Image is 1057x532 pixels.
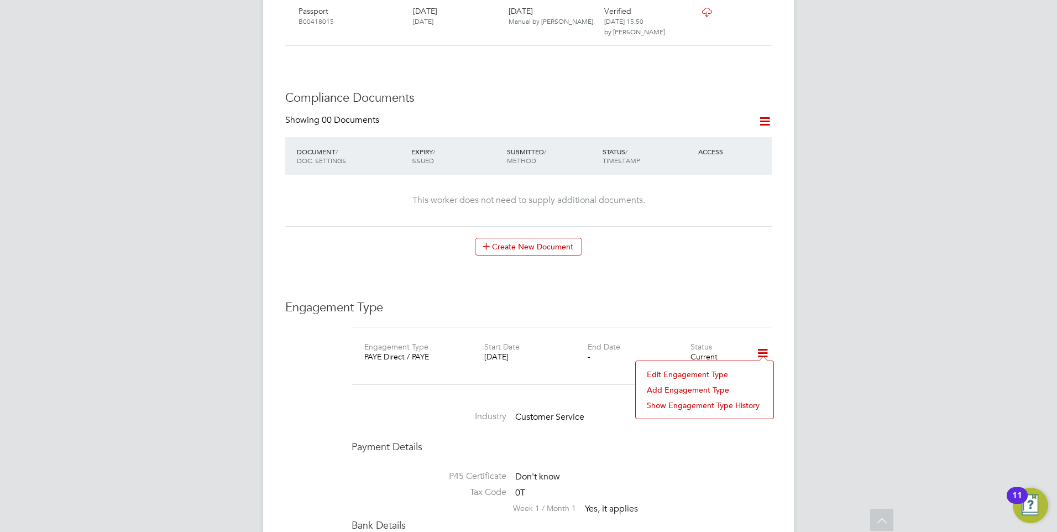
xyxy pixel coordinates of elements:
div: Current [690,352,742,362]
div: ACCESS [695,142,772,161]
span: Manual by [PERSON_NAME]. [509,17,595,25]
span: B00418015 [299,17,334,25]
label: End Date [588,342,620,352]
h3: Engagement Type [285,300,772,316]
div: - [588,352,690,362]
span: 0T [515,488,525,499]
div: SUBMITTED [504,142,600,170]
div: 11 [1012,496,1022,510]
label: Tax Code [352,487,506,498]
span: by [PERSON_NAME]. [604,27,667,36]
label: Industry [352,411,506,423]
li: Add Engagement Type [641,382,768,398]
div: PAYE Direct / PAYE [364,352,467,362]
div: [DATE] [504,2,600,30]
label: Week 1 / Month 1 [513,503,576,513]
span: / [544,147,546,156]
div: STATUS [600,142,695,170]
span: Customer Service [515,412,584,423]
label: Engagement Type [364,342,428,352]
span: 00 Documents [322,114,379,126]
li: Edit Engagement Type [641,367,768,382]
span: / [625,147,627,156]
span: Verified [604,6,631,16]
div: Showing [285,114,381,126]
button: Create New Document [475,238,582,255]
span: Yes, it applies [585,503,638,514]
div: [DATE] [484,352,587,362]
label: P45 Certificate [352,471,506,482]
div: EXPIRY [409,142,504,170]
label: Status [690,342,712,352]
button: Open Resource Center, 11 new notifications [1013,488,1048,523]
span: Don't know [515,471,560,482]
h4: Bank Details [352,519,772,531]
span: [DATE] 15:50 [604,17,643,25]
span: [DATE] [413,17,433,25]
span: METHOD [507,156,536,165]
div: DOCUMENT [294,142,409,170]
div: This worker does not need to supply additional documents. [296,195,761,206]
span: / [433,147,435,156]
li: Show Engagement Type History [641,398,768,413]
span: / [336,147,338,156]
span: ISSUED [411,156,434,165]
div: [DATE] [409,2,504,30]
span: DOC. SETTINGS [297,156,346,165]
label: Start Date [484,342,520,352]
h4: Payment Details [352,440,772,453]
h3: Compliance Documents [285,90,772,106]
span: TIMESTAMP [603,156,640,165]
div: Passport [294,2,409,30]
